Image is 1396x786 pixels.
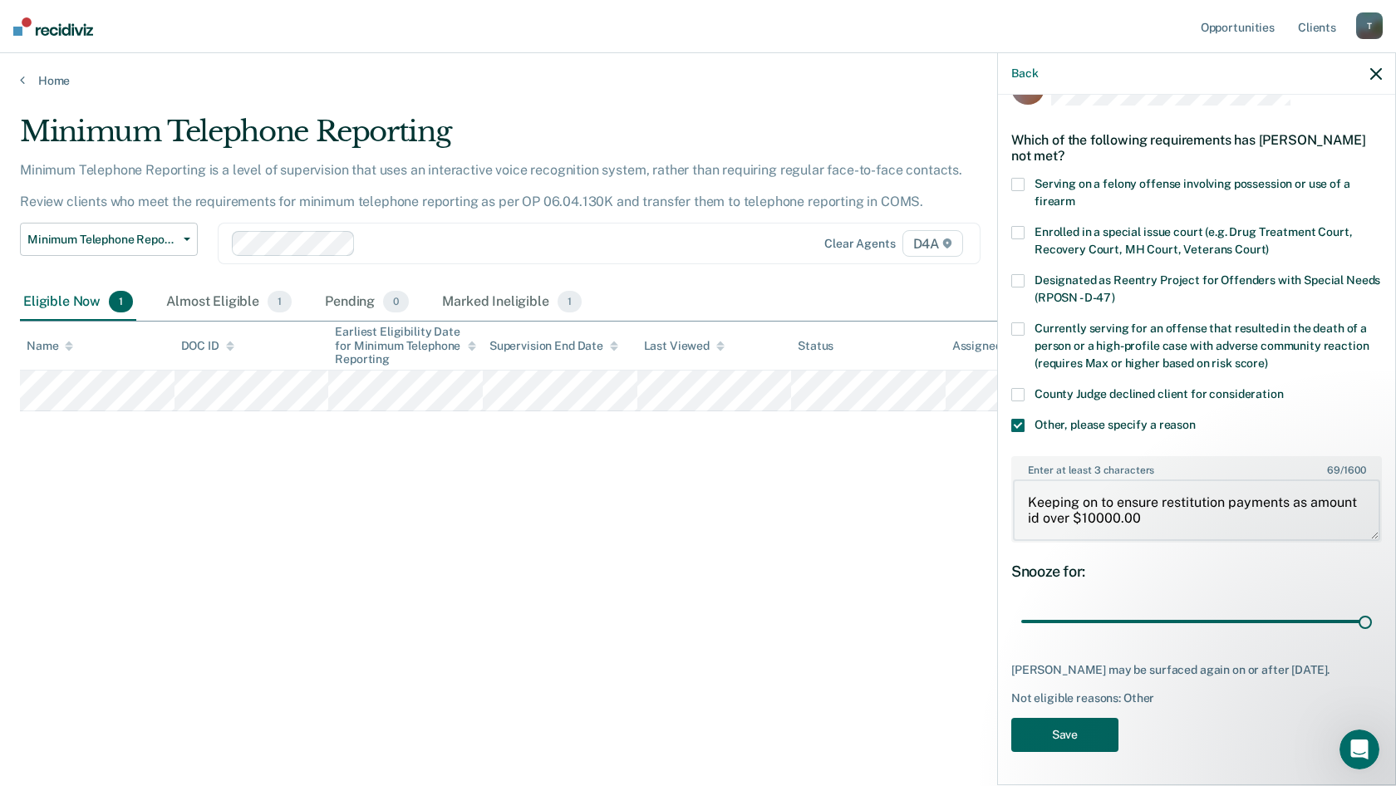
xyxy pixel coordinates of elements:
span: Designated as Reentry Project for Offenders with Special Needs (RPOSN - D-47) [1035,273,1380,304]
span: Other, please specify a reason [1035,418,1196,431]
div: Marked Ineligible [439,284,585,321]
button: Save [1011,718,1118,752]
a: Home [20,73,1376,88]
div: Last Viewed [644,339,725,353]
span: Currently serving for an offense that resulted in the death of a person or a high-profile case wi... [1035,322,1369,370]
span: / 1600 [1327,464,1365,476]
span: 1 [109,291,133,312]
div: Earliest Eligibility Date for Minimum Telephone Reporting [335,325,476,366]
span: 1 [268,291,292,312]
div: Pending [322,284,412,321]
div: Eligible Now [20,284,136,321]
div: Minimum Telephone Reporting [20,115,1067,162]
div: Almost Eligible [163,284,295,321]
div: Snooze for: [1011,562,1382,581]
img: Recidiviz [13,17,93,36]
span: Minimum Telephone Reporting [27,233,177,247]
iframe: Intercom live chat [1339,730,1379,769]
div: DOC ID [181,339,234,353]
div: [PERSON_NAME] may be surfaced again on or after [DATE]. [1011,663,1382,677]
div: Name [27,339,73,353]
div: Assigned to [952,339,1030,353]
span: Enrolled in a special issue court (e.g. Drug Treatment Court, Recovery Court, MH Court, Veterans ... [1035,225,1352,256]
span: Serving on a felony offense involving possession or use of a firearm [1035,177,1350,208]
div: T [1356,12,1383,39]
span: 0 [383,291,409,312]
span: County Judge declined client for consideration [1035,387,1284,400]
div: Which of the following requirements has [PERSON_NAME] not met? [1011,119,1382,177]
span: 69 [1327,464,1340,476]
div: Supervision End Date [489,339,618,353]
span: D4A [902,230,963,257]
div: Clear agents [824,237,895,251]
textarea: Keeping on to ensure restitution payments as amount id over $10000.00 [1013,479,1380,541]
span: 1 [558,291,582,312]
div: Not eligible reasons: Other [1011,691,1382,705]
button: Back [1011,66,1038,81]
p: Minimum Telephone Reporting is a level of supervision that uses an interactive voice recognition ... [20,162,962,209]
label: Enter at least 3 characters [1013,458,1380,476]
div: Status [798,339,833,353]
